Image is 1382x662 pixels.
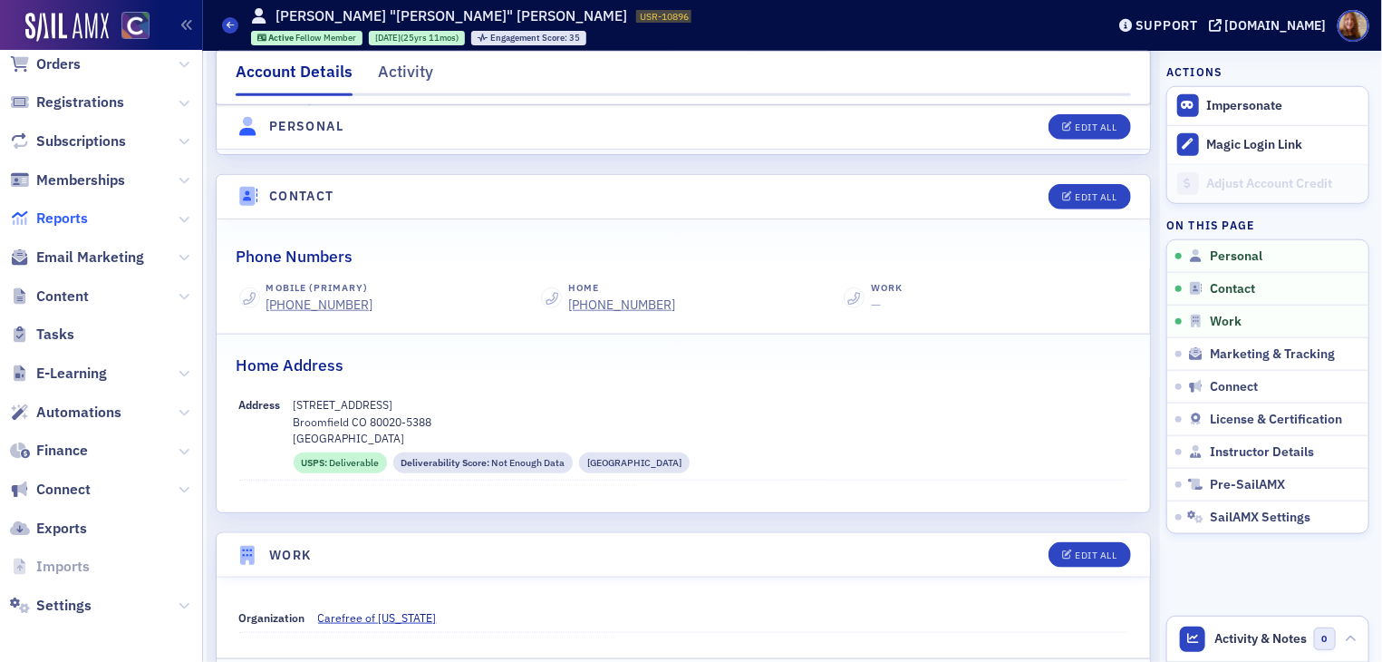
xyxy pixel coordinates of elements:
[1207,176,1359,192] div: Adjust Account Credit
[36,403,121,423] span: Automations
[36,131,126,151] span: Subscriptions
[236,60,353,96] div: Account Details
[36,54,81,74] span: Orders
[579,453,690,473] div: Residential Street
[318,609,483,626] span: Carefree of Colorado
[1210,412,1342,428] span: License & Certification
[1167,125,1368,164] button: Magic Login Link
[36,325,74,345] span: Tasks
[294,430,1128,446] p: [GEOGRAPHIC_DATA]
[1075,122,1116,132] div: Edit All
[318,609,497,626] a: Carefree of [US_STATE]
[268,32,295,44] span: Active
[1210,510,1310,526] span: SailAMX Settings
[294,396,1128,413] p: [STREET_ADDRESS]
[1136,17,1198,34] div: Support
[269,187,334,206] h4: Contact
[301,456,329,471] span: USPS :
[36,364,107,384] span: E-Learning
[491,32,570,44] span: Engagement Score :
[1314,628,1337,650] span: 0
[10,557,90,577] a: Imports
[269,546,312,565] h4: Work
[1210,444,1314,461] span: Instructor Details
[269,117,343,136] h4: Personal
[10,519,87,539] a: Exports
[1210,477,1285,493] span: Pre-SailAMX
[1075,550,1116,560] div: Edit All
[1210,281,1255,297] span: Contact
[1215,629,1308,648] span: Activity & Notes
[1210,314,1242,330] span: Work
[568,281,675,296] div: Home
[10,596,92,616] a: Settings
[375,32,459,44] div: (25yrs 11mos)
[393,453,573,473] div: Deliverability Score: Not Enough Data
[1167,164,1368,203] a: Adjust Account Credit
[10,209,88,229] a: Reports
[401,456,492,471] span: Deliverability Score :
[10,364,107,384] a: E-Learning
[36,557,90,577] span: Imports
[266,281,373,296] div: Mobile (Primary)
[36,209,88,229] span: Reports
[295,32,356,44] span: Fellow Member
[236,245,353,268] h2: Phone Numbers
[236,354,343,377] h2: Home Address
[10,131,126,151] a: Subscriptions
[10,480,91,500] a: Connect
[10,248,144,268] a: Email Marketing
[36,519,87,539] span: Exports
[25,13,109,42] img: SailAMX
[36,248,144,268] span: Email Marketing
[471,31,586,45] div: Engagement Score: 35
[1049,114,1130,140] button: Edit All
[640,10,689,23] span: USR-10896
[121,12,150,40] img: SailAMX
[266,296,373,315] a: [PHONE_NUMBER]
[257,32,357,44] a: Active Fellow Member
[1166,217,1369,233] h4: On this page
[36,441,88,461] span: Finance
[871,281,903,296] div: Work
[36,287,89,307] span: Content
[294,453,387,473] div: USPS: Deliverable
[1049,184,1130,209] button: Edit All
[568,296,675,315] a: [PHONE_NUMBER]
[375,32,401,44] span: [DATE]
[1210,379,1258,395] span: Connect
[1166,63,1223,80] h4: Actions
[10,54,81,74] a: Orders
[294,414,1128,430] p: Broomfield CO 80020-5388
[10,325,74,345] a: Tasks
[871,297,881,313] span: —
[10,92,124,112] a: Registrations
[378,60,433,93] div: Activity
[239,610,305,625] span: Organization
[1207,98,1283,114] button: Impersonate
[1225,17,1327,34] div: [DOMAIN_NAME]
[10,287,89,307] a: Content
[369,31,465,45] div: 1999-09-30 00:00:00
[109,12,150,43] a: View Homepage
[1049,542,1130,568] button: Edit All
[10,441,88,461] a: Finance
[10,170,125,190] a: Memberships
[275,6,627,26] h1: [PERSON_NAME] "[PERSON_NAME]" [PERSON_NAME]
[36,92,124,112] span: Registrations
[1210,248,1262,265] span: Personal
[1075,192,1116,202] div: Edit All
[1209,19,1333,32] button: [DOMAIN_NAME]
[491,34,581,44] div: 35
[1338,10,1369,42] span: Profile
[251,31,363,45] div: Active: Active: Fellow Member
[1210,346,1335,363] span: Marketing & Tracking
[10,403,121,423] a: Automations
[239,397,281,412] span: Address
[1207,137,1359,153] div: Magic Login Link
[36,170,125,190] span: Memberships
[36,480,91,500] span: Connect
